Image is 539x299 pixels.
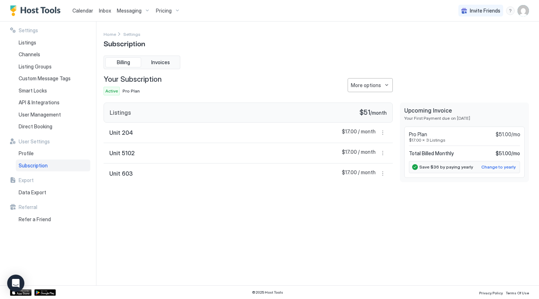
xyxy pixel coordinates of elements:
[506,291,529,295] span: Terms Of Use
[99,8,111,14] span: Inbox
[378,149,387,157] div: menu
[105,88,118,94] span: Active
[19,189,46,196] span: Data Export
[16,160,90,172] a: Subscription
[19,51,40,58] span: Channels
[480,163,517,171] button: Change to yearly
[123,32,140,37] span: Settings
[16,48,90,61] a: Channels
[104,32,116,37] span: Home
[342,128,376,137] span: $17.00 / month
[479,291,503,295] span: Privacy Policy
[348,78,393,92] button: More options
[104,56,180,69] div: tab-group
[506,289,529,296] a: Terms Of Use
[517,5,529,16] div: User profile
[409,150,454,157] span: Total Billed Monthly
[34,289,56,296] a: Google Play Store
[99,7,111,14] a: Inbox
[378,128,387,137] div: menu
[104,30,116,38] div: Breadcrumb
[123,30,140,38] a: Settings
[16,37,90,49] a: Listings
[378,169,387,178] div: menu
[378,128,387,137] button: More options
[19,204,37,210] span: Referral
[19,75,71,82] span: Custom Message Tags
[109,149,135,157] span: Unit 5102
[151,59,170,66] span: Invoices
[16,72,90,85] a: Custom Message Tags
[359,109,370,117] span: $51
[7,275,24,292] div: Open Intercom Messenger
[104,75,162,84] span: Your Subscription
[19,216,51,223] span: Refer a Friend
[496,131,520,138] span: $51.00/mo
[104,38,145,48] span: Subscription
[19,27,38,34] span: Settings
[104,30,116,38] a: Home
[19,162,48,169] span: Subscription
[16,120,90,133] a: Direct Booking
[16,186,90,199] a: Data Export
[342,169,376,178] span: $17.00 / month
[16,109,90,121] a: User Management
[10,5,64,16] a: Host Tools Logo
[342,149,376,157] span: $17.00 / month
[72,7,93,14] a: Calendar
[19,63,52,70] span: Listing Groups
[351,81,381,89] div: More options
[19,123,52,130] span: Direct Booking
[370,110,387,116] span: / month
[378,169,387,178] button: More options
[143,57,178,67] button: Invoices
[16,96,90,109] a: API & Integrations
[19,150,34,157] span: Profile
[409,137,520,143] span: $17.00 x 3 Listings
[19,39,36,46] span: Listings
[109,129,133,136] span: Unit 204
[110,109,131,116] span: Listings
[252,290,283,295] span: © 2025 Host Tools
[506,6,515,15] div: menu
[19,87,47,94] span: Smart Locks
[117,8,142,14] span: Messaging
[16,147,90,160] a: Profile
[419,164,473,170] span: Save $36 by paying yearly
[123,88,140,94] span: Pro Plan
[117,59,130,66] span: Billing
[409,131,427,138] span: Pro Plan
[348,78,393,92] div: menu
[156,8,172,14] span: Pricing
[19,138,50,145] span: User Settings
[109,170,133,177] span: Unit 603
[496,150,520,157] span: $51.00 / mo
[481,164,516,170] div: Change to yearly
[470,8,500,14] span: Invite Friends
[16,61,90,73] a: Listing Groups
[105,57,141,67] button: Billing
[72,8,93,14] span: Calendar
[19,177,34,184] span: Export
[479,289,503,296] a: Privacy Policy
[378,149,387,157] button: More options
[16,213,90,226] a: Refer a Friend
[123,30,140,38] div: Breadcrumb
[404,115,525,121] span: Your First Payment due on [DATE]
[10,289,32,296] a: App Store
[404,107,525,114] span: Upcoming Invoice
[16,85,90,97] a: Smart Locks
[19,111,61,118] span: User Management
[19,99,59,106] span: API & Integrations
